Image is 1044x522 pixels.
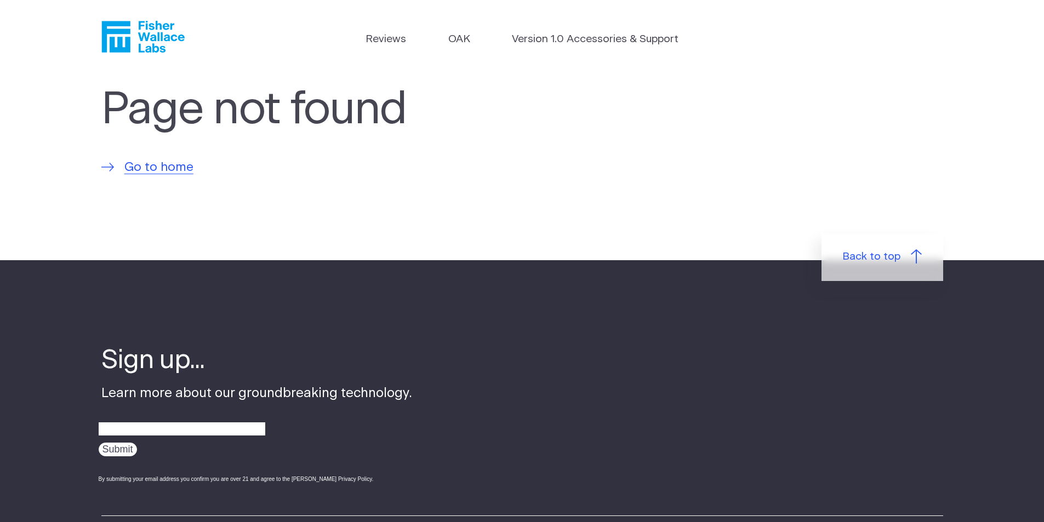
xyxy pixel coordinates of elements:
[448,32,470,48] a: OAK
[101,21,185,53] a: Fisher Wallace
[99,475,412,483] div: By submitting your email address you confirm you are over 21 and agree to the [PERSON_NAME] Priva...
[99,443,137,456] input: Submit
[101,84,575,136] h1: Page not found
[842,249,900,265] span: Back to top
[821,234,943,281] a: Back to top
[512,32,678,48] a: Version 1.0 Accessories & Support
[366,32,406,48] a: Reviews
[124,158,193,177] span: Go to home
[101,343,412,378] h4: Sign up...
[101,343,412,494] div: Learn more about our groundbreaking technology.
[101,158,193,177] a: Go to home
